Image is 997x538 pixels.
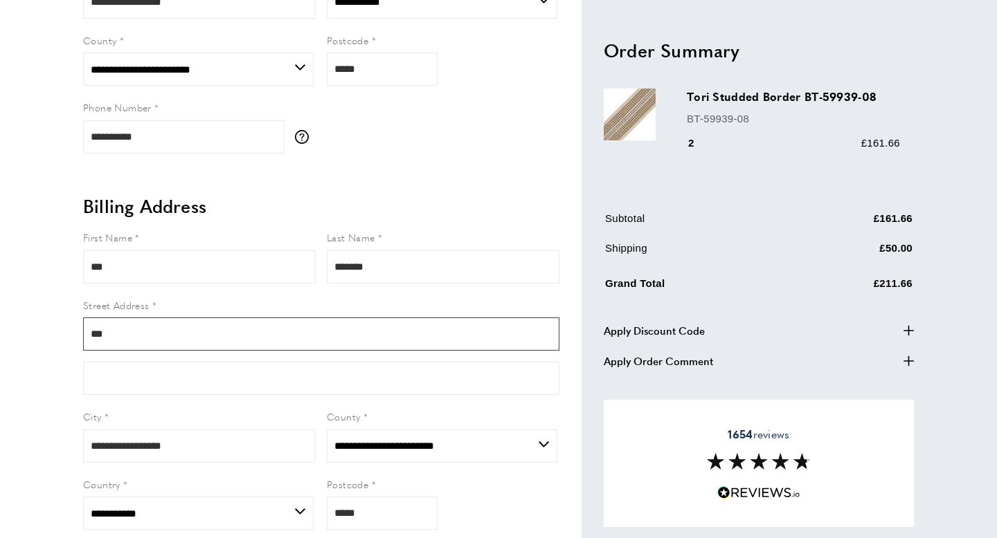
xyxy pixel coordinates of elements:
td: £50.00 [792,239,913,266]
span: Postcode [327,33,368,47]
td: £211.66 [792,272,913,302]
strong: 1654 [728,426,753,442]
span: Last Name [327,230,375,244]
img: Tori Studded Border BT-59939-08 [604,89,656,140]
td: Subtotal [605,210,791,236]
span: Street Address [83,298,150,312]
h2: Order Summary [604,37,914,62]
td: Grand Total [605,272,791,302]
span: reviews [728,427,789,441]
p: BT-59939-08 [687,110,900,127]
td: £161.66 [792,210,913,236]
span: Apply Order Comment [604,352,713,369]
span: Apply Discount Code [604,322,705,338]
span: City [83,409,102,423]
h3: Tori Studded Border BT-59939-08 [687,89,900,104]
img: Reviews.io 5 stars [717,486,800,499]
span: Phone Number [83,100,152,114]
span: First Name [83,230,132,244]
button: More information [295,130,316,144]
img: Reviews section [707,453,811,470]
span: £161.66 [861,136,900,148]
span: Postcode [327,477,368,491]
span: County [327,409,360,423]
h2: Billing Address [83,194,559,219]
span: Country [83,477,120,491]
div: 2 [687,134,714,151]
span: County [83,33,116,47]
td: Shipping [605,239,791,266]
